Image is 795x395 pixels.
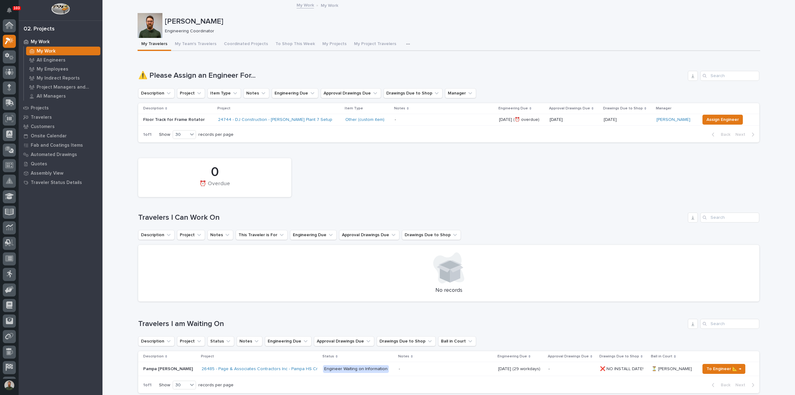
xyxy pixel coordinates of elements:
[138,88,175,98] button: Description
[24,83,102,91] a: Project Managers and Engineers
[395,117,396,122] div: -
[236,230,288,240] button: This Traveler is For
[3,379,16,392] button: users-avatar
[149,164,281,180] div: 0
[600,365,645,372] p: ❌ NO INSTALL DATE!
[37,57,66,63] p: All Engineers
[177,336,205,346] button: Project
[297,1,314,8] a: My Work
[498,365,542,372] p: [DATE] (29 workdays)
[237,336,262,346] button: Notes
[8,7,16,17] div: Notifications103
[24,47,102,55] a: My Work
[37,76,80,81] p: My Indirect Reports
[37,48,56,54] p: My Work
[702,364,745,374] button: To Engineer 📐 →
[549,105,590,112] p: Approval Drawings Due
[498,105,528,112] p: Engineering Due
[19,168,102,178] a: Assembly View
[37,85,98,90] p: Project Managers and Engineers
[290,230,337,240] button: Engineering Due
[323,365,389,373] div: Engineer Waiting on Information
[24,56,102,64] a: All Engineers
[138,319,685,328] h1: Travelers I am Waiting On
[656,117,690,122] a: [PERSON_NAME]
[700,213,759,223] input: Search
[31,161,47,167] p: Quotes
[3,4,16,17] button: Notifications
[319,38,350,51] button: My Projects
[31,105,49,111] p: Projects
[31,171,63,176] p: Assembly View
[272,38,319,51] button: To Shop This Week
[165,17,758,26] p: [PERSON_NAME]
[19,150,102,159] a: Automated Drawings
[19,131,102,140] a: Onsite Calendar
[706,116,739,123] span: Assign Engineer
[656,105,671,112] p: Manager
[198,383,234,388] p: records per page
[51,3,70,15] img: Workspace Logo
[138,336,175,346] button: Description
[438,336,476,346] button: Ball in Court
[37,94,66,99] p: All Managers
[707,382,733,388] button: Back
[165,29,755,34] p: Engineering Coordinator
[138,378,157,393] p: 1 of 1
[217,105,230,112] p: Project
[173,382,188,388] div: 30
[177,88,205,98] button: Project
[171,38,220,51] button: My Team's Travelers
[651,353,672,360] p: Ball in Court
[394,105,405,112] p: Notes
[143,117,213,122] p: Floor Track for Frame Rotator
[339,230,399,240] button: Approval Drawings Due
[700,71,759,81] input: Search
[218,117,332,122] a: 24744 - DJ Construction - [PERSON_NAME] Plant 7 Setup
[322,353,334,360] p: Status
[717,132,730,137] span: Back
[733,382,759,388] button: Next
[550,117,599,122] p: [DATE]
[138,127,157,142] p: 1 of 1
[138,38,171,51] button: My Travelers
[31,133,67,139] p: Onsite Calendar
[177,230,205,240] button: Project
[717,382,730,388] span: Back
[652,365,693,372] p: ⏳ [PERSON_NAME]
[345,117,384,122] a: Other (custom item)
[207,230,233,240] button: Notes
[350,38,400,51] button: My Project Travelers
[445,88,476,98] button: Manager
[499,117,545,122] p: [DATE] (⏰ overdue)
[138,114,759,126] tr: Floor Track for Frame Rotator24744 - DJ Construction - [PERSON_NAME] Plant 7 Setup Other (custom ...
[31,124,55,130] p: Customers
[31,39,50,45] p: My Work
[265,336,311,346] button: Engineering Due
[399,366,400,372] div: -
[37,67,68,72] p: My Employees
[143,105,164,112] p: Description
[19,103,102,113] a: Projects
[220,38,272,51] button: Coordinated Projects
[138,230,175,240] button: Description
[146,287,752,294] p: No records
[138,71,685,80] h1: ⚠️ Please Assign an Engineer For...
[31,152,77,158] p: Automated Drawings
[201,353,214,360] p: Project
[384,88,443,98] button: Drawings Due to Shop
[143,353,164,360] p: Description
[207,336,234,346] button: Status
[19,113,102,122] a: Travelers
[700,319,759,329] input: Search
[272,88,318,98] button: Engineering Due
[207,88,241,98] button: Item Type
[24,65,102,73] a: My Employees
[19,140,102,150] a: Fab and Coatings Items
[202,366,328,372] a: 26485 - Page & Associates Contractors Inc - Pampa HS Cranes
[377,336,436,346] button: Drawings Due to Shop
[402,230,461,240] button: Drawings Due to Shop
[19,159,102,168] a: Quotes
